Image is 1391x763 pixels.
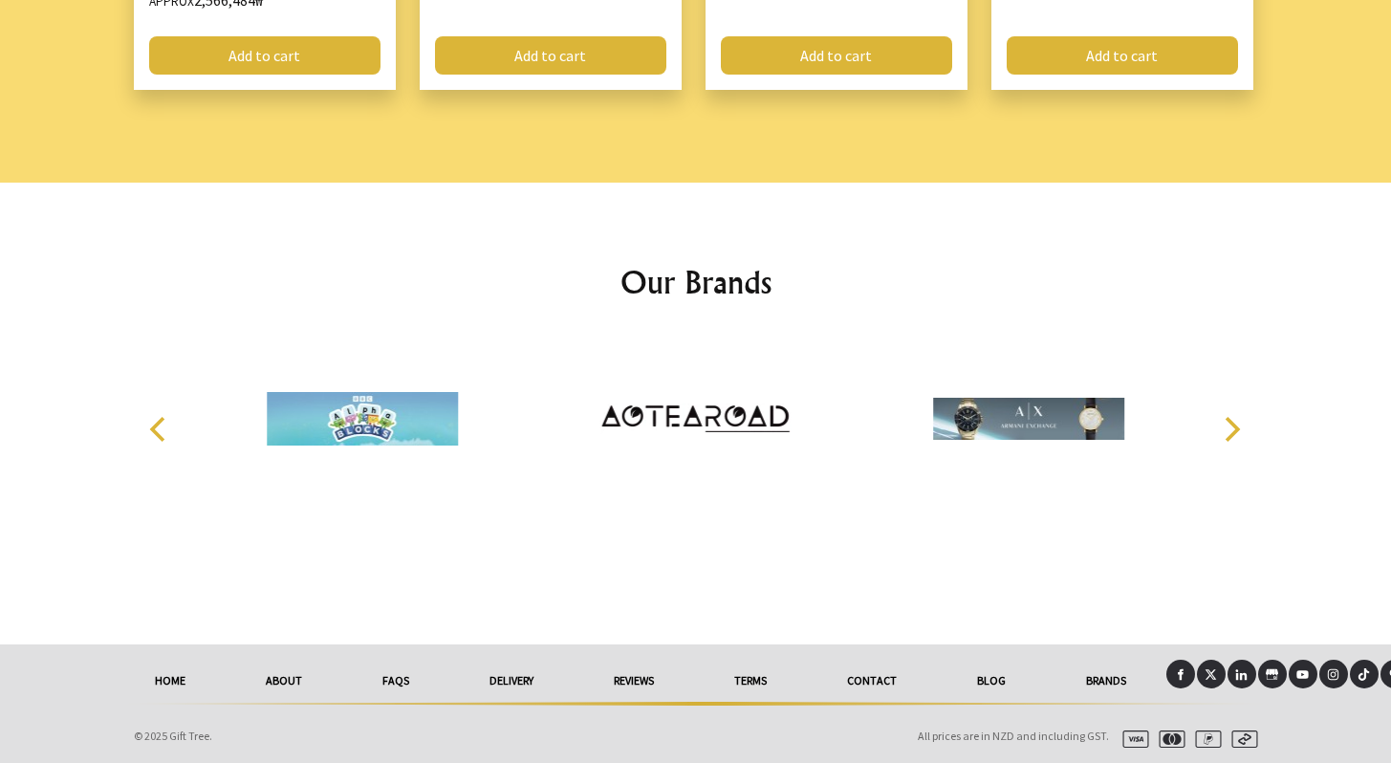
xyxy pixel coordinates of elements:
[807,660,937,702] a: Contact
[933,347,1124,490] img: Armani Exchange
[267,347,458,490] img: Alphablocks
[1319,660,1348,688] a: Instagram
[226,660,342,702] a: About
[342,660,449,702] a: FAQs
[134,729,212,743] span: © 2025 Gift Tree.
[1289,660,1317,688] a: Youtube
[937,660,1046,702] a: Blog
[1151,730,1185,748] img: mastercard.svg
[1210,408,1252,450] button: Next
[140,408,182,450] button: Previous
[599,347,791,490] img: Aotearoad
[149,36,380,75] a: Add to cart
[1007,36,1238,75] a: Add to cart
[694,660,807,702] a: Terms
[1197,660,1226,688] a: X (Twitter)
[1350,660,1379,688] a: Tiktok
[1187,730,1222,748] img: paypal.svg
[1115,730,1149,748] img: visa.svg
[721,36,952,75] a: Add to cart
[1224,730,1258,748] img: afterpay.svg
[130,259,1262,305] h2: Our Brands
[1046,660,1166,702] a: Brands
[449,660,574,702] a: delivery
[1166,660,1195,688] a: Facebook
[115,660,226,702] a: HOME
[574,660,694,702] a: reviews
[1228,660,1256,688] a: LinkedIn
[435,36,666,75] a: Add to cart
[918,729,1109,743] span: All prices are in NZD and including GST.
